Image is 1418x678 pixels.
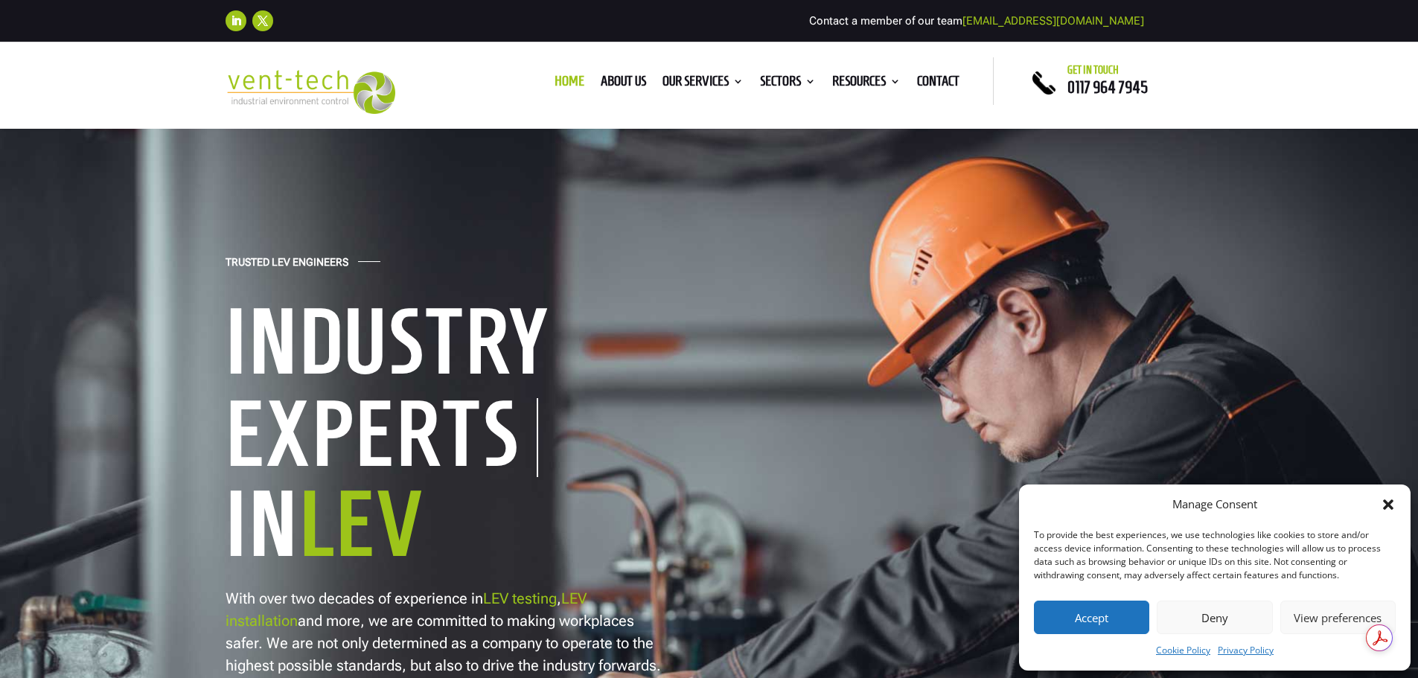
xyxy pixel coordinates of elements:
[252,10,273,31] a: Follow on X
[226,477,687,578] h1: In
[555,76,584,92] a: Home
[226,256,348,276] h4: Trusted LEV Engineers
[1067,64,1119,76] span: Get in touch
[1218,642,1274,659] a: Privacy Policy
[760,76,816,92] a: Sectors
[1034,601,1149,634] button: Accept
[1381,497,1396,512] div: Close dialog
[299,475,425,572] span: LEV
[1034,528,1394,582] div: To provide the best experiences, we use technologies like cookies to store and/or access device i...
[226,10,246,31] a: Follow on LinkedIn
[1280,601,1396,634] button: View preferences
[1156,642,1210,659] a: Cookie Policy
[226,587,665,677] p: With over two decades of experience in , and more, we are committed to making workplaces safer. W...
[601,76,646,92] a: About us
[1157,601,1272,634] button: Deny
[917,76,959,92] a: Contact
[809,14,1144,28] span: Contact a member of our team
[226,295,687,396] h1: Industry
[1067,78,1148,96] a: 0117 964 7945
[226,70,396,114] img: 2023-09-27T08_35_16.549ZVENT-TECH---Clear-background
[226,398,538,477] h1: Experts
[662,76,744,92] a: Our Services
[962,14,1144,28] a: [EMAIL_ADDRESS][DOMAIN_NAME]
[483,589,557,607] a: LEV testing
[832,76,901,92] a: Resources
[1172,496,1257,514] div: Manage Consent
